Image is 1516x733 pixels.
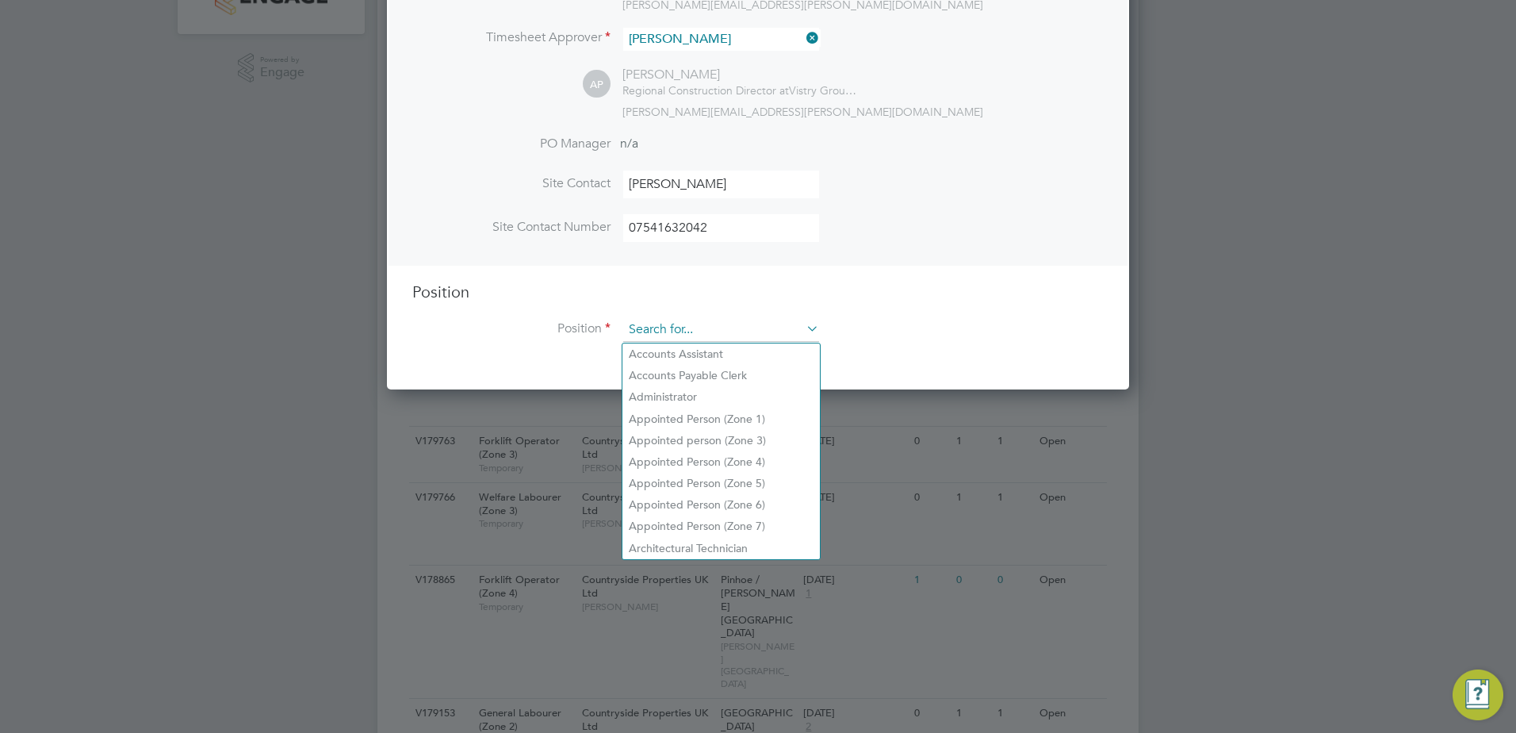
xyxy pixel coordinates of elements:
[622,430,820,451] li: Appointed person (Zone 3)
[412,282,1104,302] h3: Position
[622,343,820,365] li: Accounts Assistant
[412,219,611,236] label: Site Contact Number
[622,386,820,408] li: Administrator
[622,67,860,83] div: [PERSON_NAME]
[622,494,820,516] li: Appointed Person (Zone 6)
[622,516,820,537] li: Appointed Person (Zone 7)
[622,365,820,386] li: Accounts Payable Clerk
[622,409,820,430] li: Appointed Person (Zone 1)
[583,71,611,98] span: AP
[622,538,820,559] li: Architectural Technician
[623,28,819,51] input: Search for...
[622,83,860,98] div: Vistry Group Plc
[622,83,789,98] span: Regional Construction Director at
[623,318,819,342] input: Search for...
[622,451,820,473] li: Appointed Person (Zone 4)
[412,136,611,152] label: PO Manager
[622,105,983,119] span: [PERSON_NAME][EMAIL_ADDRESS][PERSON_NAME][DOMAIN_NAME]
[412,320,611,337] label: Position
[412,175,611,192] label: Site Contact
[412,29,611,46] label: Timesheet Approver
[620,136,638,152] span: n/a
[622,473,820,494] li: Appointed Person (Zone 5)
[1453,670,1503,720] button: Engage Resource Center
